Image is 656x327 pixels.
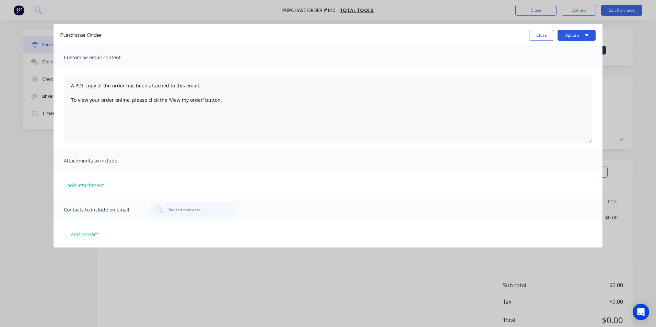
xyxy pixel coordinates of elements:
button: Close [529,30,554,41]
button: add contact [64,229,105,239]
span: Customise email content [64,53,139,62]
button: Options [558,30,596,41]
input: Search contacts... [168,206,225,213]
div: Purchase Order [60,31,102,39]
textarea: A PDF copy of the order has been attached to this email. To view your order online, please click ... [64,75,592,143]
span: Contacts to include on email [64,205,139,215]
span: Attachments to include [64,156,139,166]
div: Open Intercom Messenger [633,304,649,320]
button: add attachment [64,180,107,190]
